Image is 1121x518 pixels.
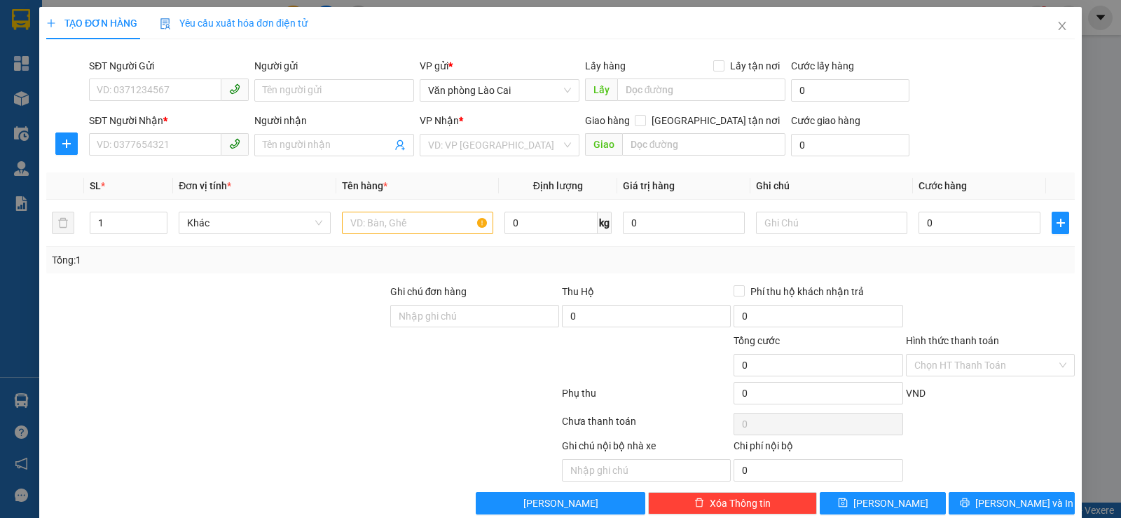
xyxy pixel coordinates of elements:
[55,132,78,155] button: plus
[838,498,848,509] span: save
[46,18,56,28] span: plus
[254,58,414,74] div: Người gửi
[560,414,732,438] div: Chưa thanh toán
[919,180,967,191] span: Cước hàng
[562,459,731,482] input: Nhập ghi chú
[78,52,318,69] li: Hotline: 19003239 - 0926.621.621
[820,492,946,514] button: save[PERSON_NAME]
[560,386,732,410] div: Phụ thu
[562,286,594,297] span: Thu Hộ
[585,115,630,126] span: Giao hàng
[623,212,745,234] input: 0
[187,212,322,233] span: Khác
[623,180,675,191] span: Giá trị hàng
[533,180,583,191] span: Định lượng
[791,60,854,71] label: Cước lấy hàng
[562,438,731,459] div: Ghi chú nội bộ nhà xe
[132,72,263,90] b: Gửi khách hàng
[18,102,144,149] b: GỬI : Văn phòng Lào Cai
[18,18,88,88] img: logo.jpg
[734,335,780,346] span: Tổng cước
[750,172,913,200] th: Ghi chú
[390,286,467,297] label: Ghi chú đơn hàng
[756,212,907,234] input: Ghi Chú
[585,79,617,101] span: Lấy
[390,305,559,327] input: Ghi chú đơn hàng
[745,284,869,299] span: Phí thu hộ khách nhận trả
[646,113,785,128] span: [GEOGRAPHIC_DATA] tận nơi
[906,388,926,399] span: VND
[1057,20,1068,32] span: close
[476,492,645,514] button: [PERSON_NAME]
[585,133,622,156] span: Giao
[975,496,1073,511] span: [PERSON_NAME] và In
[254,113,414,128] div: Người nhận
[598,212,612,234] span: kg
[949,492,1075,514] button: printer[PERSON_NAME] và In
[52,212,74,234] button: delete
[734,438,902,459] div: Chi phí nội bộ
[90,180,101,191] span: SL
[1043,7,1082,46] button: Close
[648,492,817,514] button: deleteXóa Thông tin
[179,180,231,191] span: Đơn vị tính
[56,138,77,149] span: plus
[89,113,249,128] div: SĐT Người Nhận
[906,335,999,346] label: Hình thức thanh toán
[394,139,406,151] span: user-add
[1052,217,1068,229] span: plus
[622,133,786,156] input: Dọc đường
[106,16,289,34] b: [PERSON_NAME] Sunrise
[342,212,493,234] input: VD: Bàn, Ghế
[89,58,249,74] div: SĐT Người Gửi
[420,115,459,126] span: VP Nhận
[617,79,786,101] input: Dọc đường
[724,58,785,74] span: Lấy tận nơi
[160,18,308,29] span: Yêu cầu xuất hóa đơn điện tử
[853,496,928,511] span: [PERSON_NAME]
[710,496,771,511] span: Xóa Thông tin
[153,102,243,132] h1: 9D4MFZX3
[78,34,318,52] li: Số [GEOGRAPHIC_DATA], [GEOGRAPHIC_DATA]
[523,496,598,511] span: [PERSON_NAME]
[229,83,240,95] span: phone
[585,60,626,71] span: Lấy hàng
[960,498,970,509] span: printer
[342,180,387,191] span: Tên hàng
[46,18,137,29] span: TẠO ĐƠN HÀNG
[428,80,571,101] span: Văn phòng Lào Cai
[229,138,240,149] span: phone
[791,134,909,156] input: Cước giao hàng
[420,58,579,74] div: VP gửi
[52,252,434,268] div: Tổng: 1
[791,79,909,102] input: Cước lấy hàng
[160,18,171,29] img: icon
[694,498,704,509] span: delete
[1052,212,1069,234] button: plus
[791,115,860,126] label: Cước giao hàng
